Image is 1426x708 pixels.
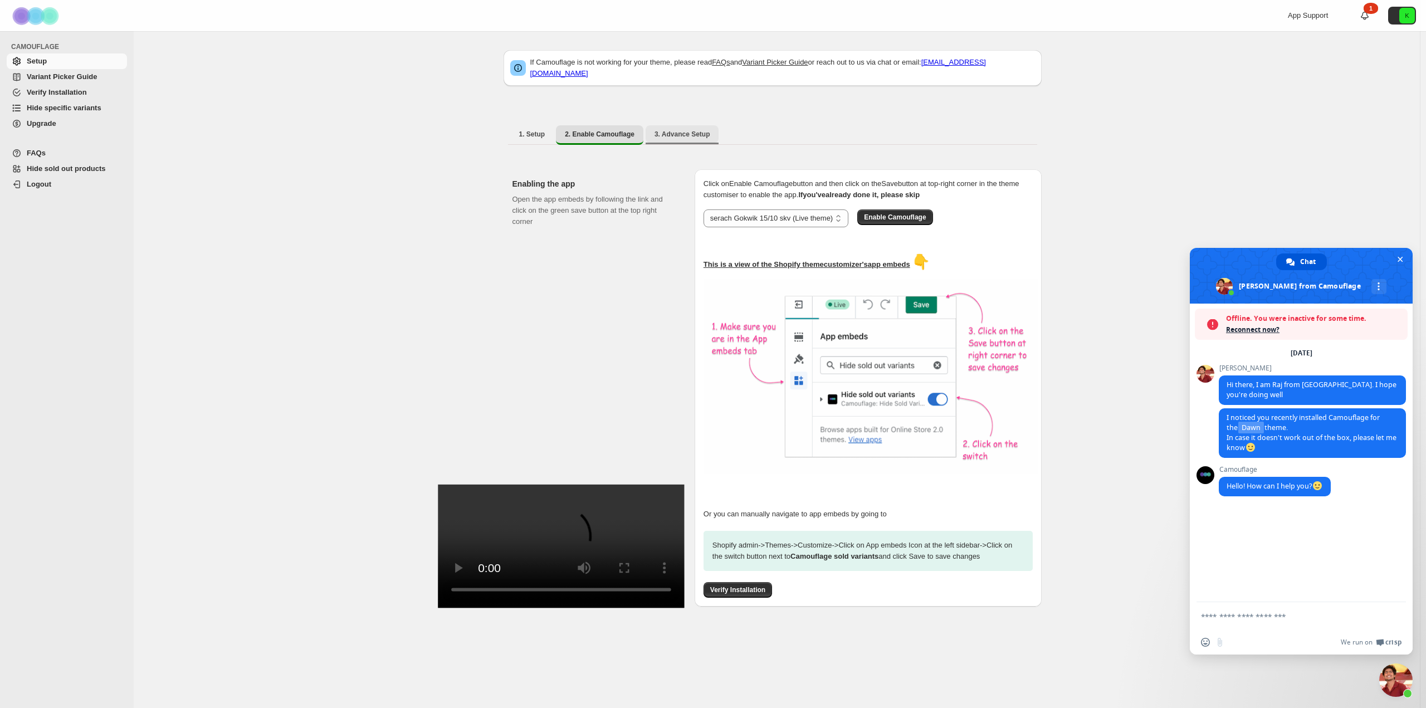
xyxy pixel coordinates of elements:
[7,161,127,177] a: Hide sold out products
[512,178,677,189] h2: Enabling the app
[1359,10,1370,21] a: 1
[1371,279,1386,294] div: More channels
[1219,466,1331,473] span: Camouflage
[704,279,1038,474] img: camouflage-enable
[27,104,101,112] span: Hide specific variants
[1291,350,1312,357] div: [DATE]
[7,177,127,192] a: Logout
[1238,422,1264,433] span: Dawn
[438,485,685,608] video: Enable Camouflage in theme app embeds
[704,585,772,594] a: Verify Installation
[704,260,910,268] u: This is a view of the Shopify theme customizer's app embeds
[27,88,87,96] span: Verify Installation
[7,69,127,85] a: Variant Picker Guide
[27,119,56,128] span: Upgrade
[7,53,127,69] a: Setup
[1226,313,1402,324] span: Offline. You were inactive for some time.
[790,552,878,560] strong: Camouflage sold variants
[1288,11,1328,19] span: App Support
[1388,7,1416,25] button: Avatar with initials K
[864,213,926,222] span: Enable Camouflage
[704,178,1033,201] p: Click on Enable Camouflage button and then click on the Save button at top-right corner in the th...
[9,1,65,31] img: Camouflage
[27,164,106,173] span: Hide sold out products
[1364,3,1378,14] div: 1
[1394,253,1406,265] span: Close chat
[712,58,730,66] a: FAQs
[1341,638,1373,647] span: We run on
[1227,413,1396,452] span: I noticed you recently installed Camouflage for the theme. In case it doesn't work out of the box...
[1405,12,1409,19] text: K
[1227,380,1396,399] span: Hi there, I am Raj from [GEOGRAPHIC_DATA]. I hope you're doing well
[710,585,765,594] span: Verify Installation
[27,149,46,157] span: FAQs
[530,57,1035,79] p: If Camouflage is not working for your theme, please read and or reach out to us via chat or email:
[27,72,97,81] span: Variant Picker Guide
[1219,364,1406,372] span: [PERSON_NAME]
[1227,481,1323,491] span: Hello! How can I help you?
[7,145,127,161] a: FAQs
[704,509,1033,520] p: Or you can manually navigate to app embeds by going to
[655,130,710,139] span: 3. Advance Setup
[912,253,930,270] span: 👇
[1399,8,1415,23] span: Avatar with initials K
[512,194,677,592] div: Open the app embeds by following the link and click on the green save button at the top right corner
[1201,638,1210,647] span: Insert an emoji
[1385,638,1401,647] span: Crisp
[7,85,127,100] a: Verify Installation
[7,116,127,131] a: Upgrade
[519,130,545,139] span: 1. Setup
[27,180,51,188] span: Logout
[1276,253,1327,270] div: Chat
[1379,663,1413,697] div: Close chat
[798,191,920,199] b: If you've already done it, please skip
[7,100,127,116] a: Hide specific variants
[1201,612,1377,622] textarea: Compose your message...
[1341,638,1401,647] a: We run onCrisp
[857,213,932,221] a: Enable Camouflage
[565,130,634,139] span: 2. Enable Camouflage
[704,531,1033,571] p: Shopify admin -> Themes -> Customize -> Click on App embeds Icon at the left sidebar -> Click on ...
[1226,324,1402,335] span: Reconnect now?
[742,58,808,66] a: Variant Picker Guide
[11,42,128,51] span: CAMOUFLAGE
[704,582,772,598] button: Verify Installation
[1300,253,1316,270] span: Chat
[27,57,47,65] span: Setup
[857,209,932,225] button: Enable Camouflage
